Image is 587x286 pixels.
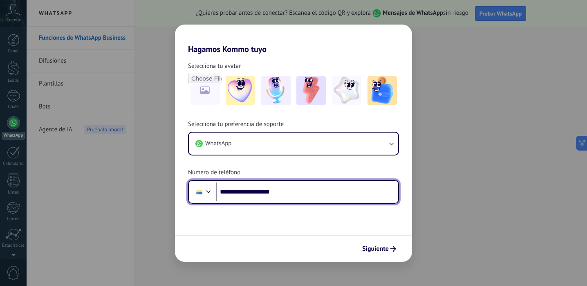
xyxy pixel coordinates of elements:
span: Número de teléfono [188,169,240,177]
img: -2.jpeg [261,76,291,105]
span: Siguiente [362,246,389,252]
img: -3.jpeg [296,76,326,105]
img: -1.jpeg [226,76,255,105]
button: WhatsApp [189,133,398,155]
img: -4.jpeg [332,76,361,105]
span: WhatsApp [205,140,231,148]
button: Siguiente [358,242,400,256]
img: -5.jpeg [367,76,397,105]
h2: Hagamos Kommo tuyo [175,25,412,54]
div: Ecuador: + 593 [191,183,207,200]
span: Selecciona tu preferencia de soporte [188,120,284,128]
span: Selecciona tu avatar [188,62,241,70]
